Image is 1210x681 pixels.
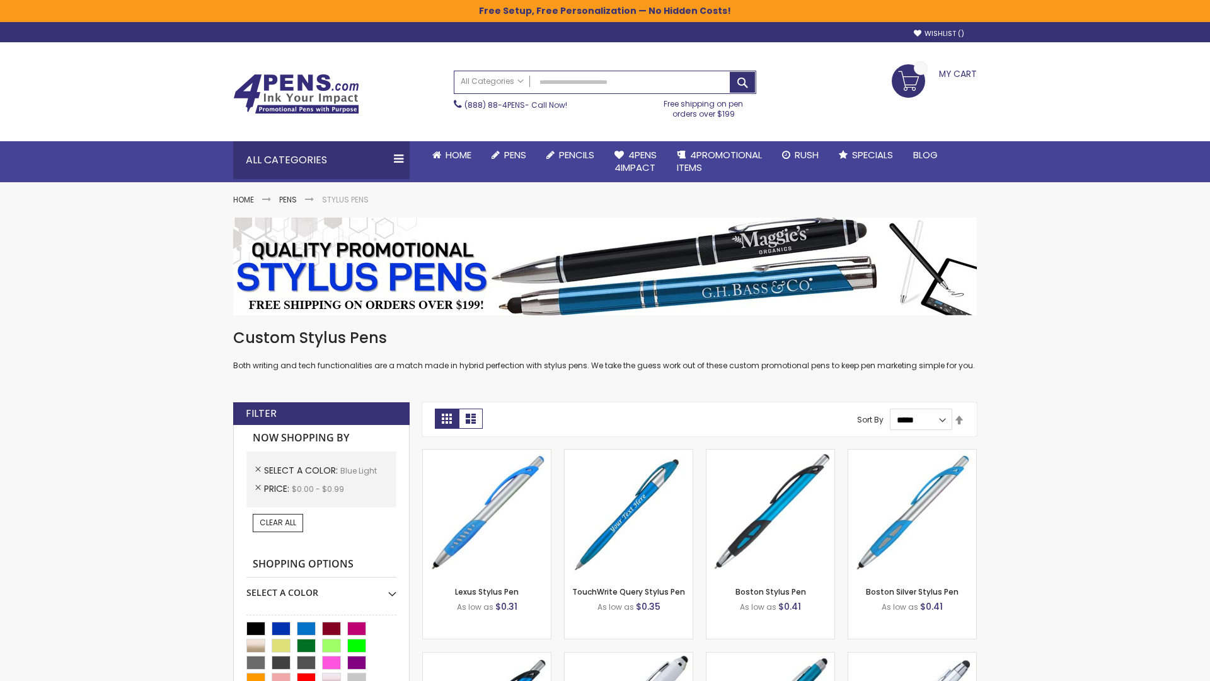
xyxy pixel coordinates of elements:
[848,652,976,663] a: Silver Cool Grip Stylus Pen-Blue - Light
[260,517,296,528] span: Clear All
[604,141,667,182] a: 4Pens4impact
[246,425,396,451] strong: Now Shopping by
[322,194,369,205] strong: Stylus Pens
[292,484,344,494] span: $0.00 - $0.99
[423,652,551,663] a: Lexus Metallic Stylus Pen-Blue - Light
[636,600,660,613] span: $0.35
[233,328,977,348] h1: Custom Stylus Pens
[829,141,903,169] a: Specials
[735,586,806,597] a: Boston Stylus Pen
[233,141,410,179] div: All Categories
[253,514,303,532] a: Clear All
[572,586,685,597] a: TouchWrite Query Stylus Pen
[848,449,976,460] a: Boston Silver Stylus Pen-Blue - Light
[614,148,657,174] span: 4Pens 4impact
[233,74,359,114] img: 4Pens Custom Pens and Promotional Products
[536,141,604,169] a: Pencils
[706,449,834,460] a: Boston Stylus Pen-Blue - Light
[454,71,530,92] a: All Categories
[677,148,762,174] span: 4PROMOTIONAL ITEMS
[565,450,693,578] img: TouchWrite Query Stylus Pen-Blue Light
[706,652,834,663] a: Lory Metallic Stylus Pen-Blue - Light
[565,652,693,663] a: Kimberly Logo Stylus Pens-LT-Blue
[446,148,471,161] span: Home
[559,148,594,161] span: Pencils
[233,328,977,371] div: Both writing and tech functionalities are a match made in hybrid perfection with stylus pens. We ...
[795,148,819,161] span: Rush
[457,602,493,612] span: As low as
[597,602,634,612] span: As low as
[495,600,517,613] span: $0.31
[422,141,481,169] a: Home
[233,194,254,205] a: Home
[565,449,693,460] a: TouchWrite Query Stylus Pen-Blue Light
[435,409,459,429] strong: Grid
[778,600,801,613] span: $0.41
[246,551,396,578] strong: Shopping Options
[866,586,959,597] a: Boston Silver Stylus Pen
[233,218,977,315] img: Stylus Pens
[423,449,551,460] a: Lexus Stylus Pen-Blue - Light
[740,602,776,612] span: As low as
[772,141,829,169] a: Rush
[461,76,524,86] span: All Categories
[882,602,918,612] span: As low as
[848,450,976,578] img: Boston Silver Stylus Pen-Blue - Light
[903,141,948,169] a: Blog
[246,578,396,599] div: Select A Color
[651,94,757,119] div: Free shipping on pen orders over $199
[423,450,551,578] img: Lexus Stylus Pen-Blue - Light
[279,194,297,205] a: Pens
[504,148,526,161] span: Pens
[340,465,377,476] span: Blue Light
[920,600,943,613] span: $0.41
[264,464,340,477] span: Select A Color
[667,141,772,182] a: 4PROMOTIONALITEMS
[264,482,292,495] span: Price
[464,100,525,110] a: (888) 88-4PENS
[481,141,536,169] a: Pens
[913,148,938,161] span: Blog
[706,450,834,578] img: Boston Stylus Pen-Blue - Light
[857,414,884,425] label: Sort By
[455,586,519,597] a: Lexus Stylus Pen
[464,100,567,110] span: - Call Now!
[246,407,277,421] strong: Filter
[914,29,964,38] a: Wishlist
[852,148,893,161] span: Specials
